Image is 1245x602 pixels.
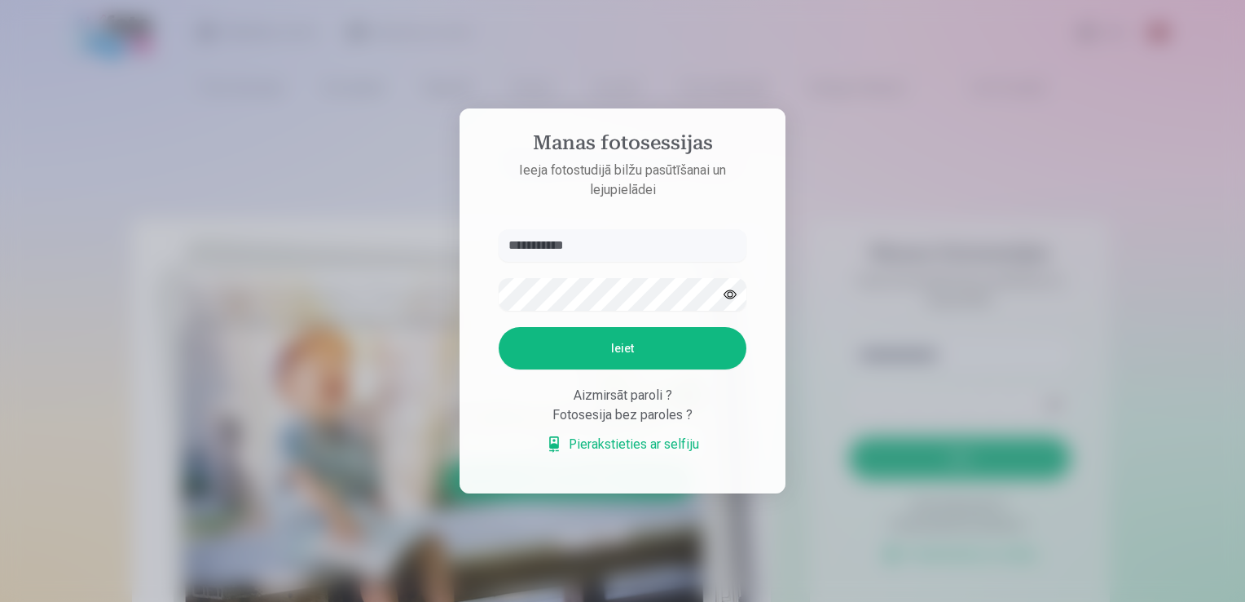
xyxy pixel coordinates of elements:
div: Fotosesija bez paroles ? [499,405,746,425]
a: Pierakstieties ar selfiju [546,435,699,454]
h4: Manas fotosessijas [482,131,763,161]
button: Ieiet [499,327,746,370]
p: Ieeja fotostudijā bilžu pasūtīšanai un lejupielādei [482,161,763,200]
div: Aizmirsāt paroli ? [499,386,746,405]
